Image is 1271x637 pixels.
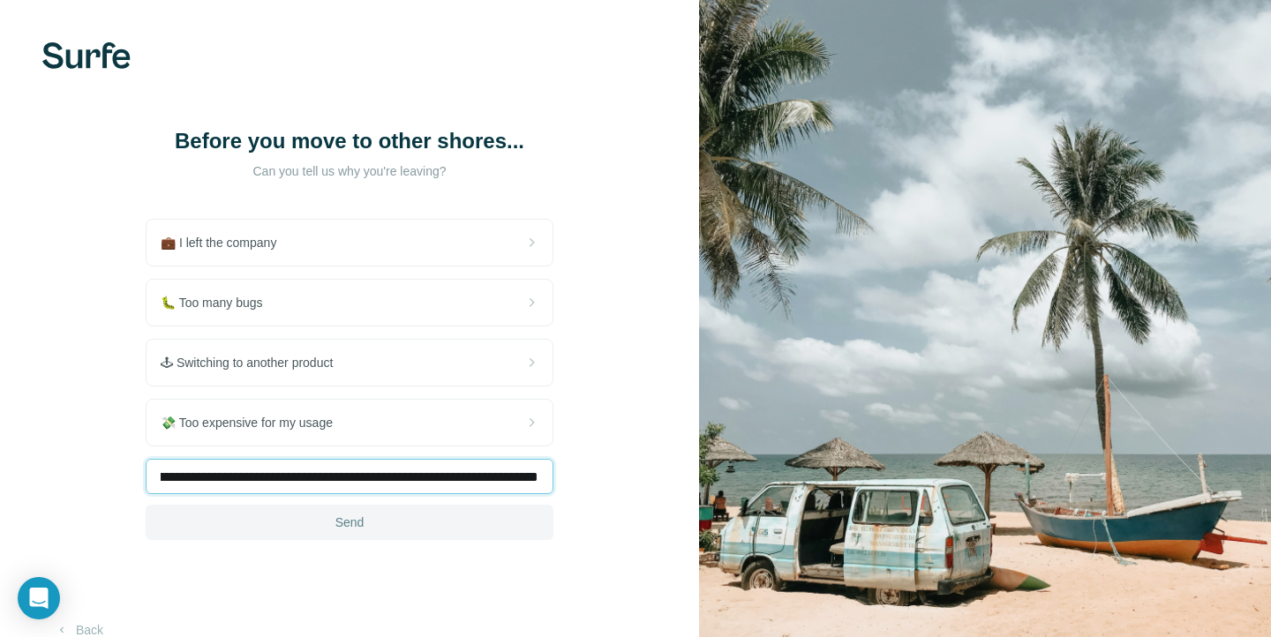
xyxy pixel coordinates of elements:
button: Send [146,505,553,540]
h1: Before you move to other shores... [173,127,526,155]
p: Can you tell us why you're leaving? [173,162,526,180]
div: Open Intercom Messenger [18,577,60,619]
span: 💸 Too expensive for my usage [161,414,347,431]
span: 🕹 Switching to another product [161,354,347,371]
img: Surfe's logo [42,42,131,69]
span: Send [335,513,365,531]
span: 🐛 Too many bugs [161,294,277,311]
span: 💼 I left the company [161,234,290,251]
